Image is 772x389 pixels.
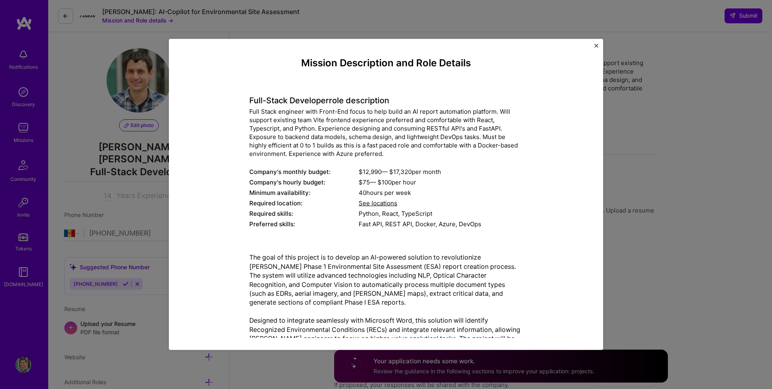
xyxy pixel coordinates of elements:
div: 40 hours per week [359,188,523,197]
div: Full Stack engineer with Front-End focus to help build an AI report automation platform. Will sup... [249,107,523,158]
div: Fast API, REST API, Docker, Azure, DevOps [359,220,523,228]
div: Preferred skills: [249,220,359,228]
div: Required skills: [249,209,359,218]
div: Company's hourly budget: [249,178,359,186]
div: Python, React, TypeScript [359,209,523,218]
button: Close [594,44,598,52]
h4: Mission Description and Role Details [249,57,523,69]
div: $ 75 — $ 100 per hour [359,178,523,186]
div: Minimum availability: [249,188,359,197]
div: Required location: [249,199,359,207]
h4: Full-Stack Developer role description [249,96,523,105]
div: $ 12,990 — $ 17,320 per month [359,168,523,176]
div: Company's monthly budget: [249,168,359,176]
span: See locations [359,199,397,207]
